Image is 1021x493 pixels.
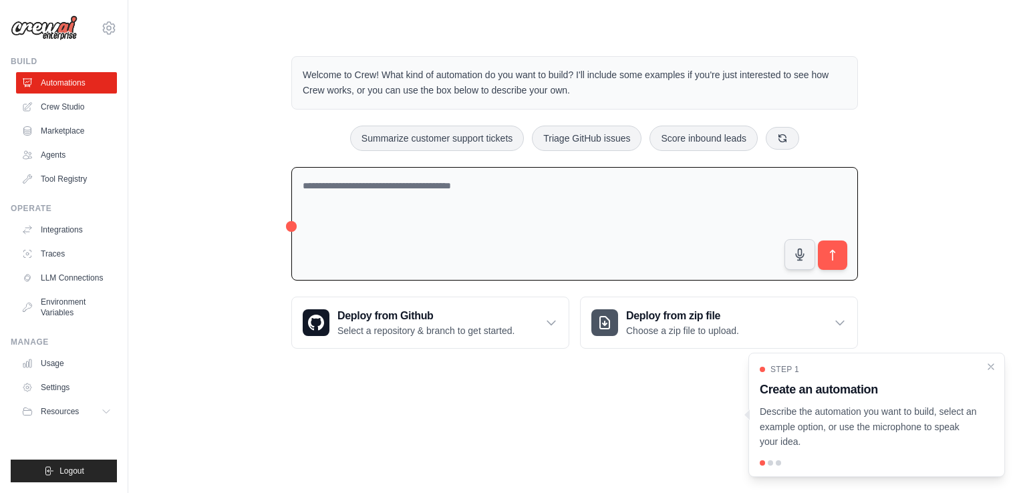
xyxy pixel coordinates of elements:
span: Step 1 [770,364,799,375]
a: Settings [16,377,117,398]
a: Crew Studio [16,96,117,118]
span: Logout [59,466,84,476]
a: Traces [16,243,117,265]
p: Welcome to Crew! What kind of automation do you want to build? I'll include some examples if you'... [303,67,847,98]
a: LLM Connections [16,267,117,289]
a: Marketplace [16,120,117,142]
button: Summarize customer support tickets [350,126,524,151]
button: Resources [16,401,117,422]
h3: Create an automation [760,380,978,399]
button: Triage GitHub issues [532,126,641,151]
p: Choose a zip file to upload. [626,324,739,337]
h3: Deploy from Github [337,308,515,324]
a: Integrations [16,219,117,240]
a: Agents [16,144,117,166]
button: Close walkthrough [986,361,996,372]
p: Describe the automation you want to build, select an example option, or use the microphone to spe... [760,404,978,450]
a: Tool Registry [16,168,117,190]
a: Environment Variables [16,291,117,323]
div: Operate [11,203,117,214]
a: Usage [16,353,117,374]
h3: Deploy from zip file [626,308,739,324]
button: Logout [11,460,117,482]
img: Logo [11,15,78,41]
button: Score inbound leads [649,126,758,151]
a: Automations [16,72,117,94]
p: Select a repository & branch to get started. [337,324,515,337]
span: Resources [41,406,79,417]
div: Build [11,56,117,67]
div: Manage [11,337,117,347]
